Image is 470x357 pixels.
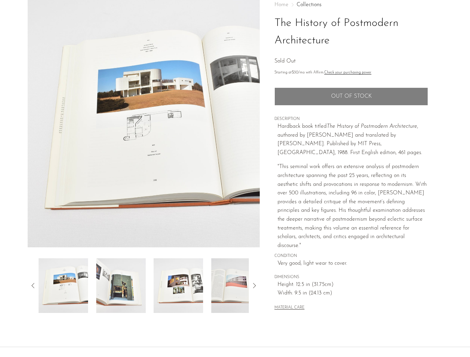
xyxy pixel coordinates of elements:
a: Check your purchasing power - Learn more about Affirm Financing (opens in modal) [324,71,371,74]
span: Out of stock [331,93,372,100]
button: Add to cart [274,87,428,105]
span: DIMENSIONS [274,274,428,280]
span: Very good; light wear to cover. [277,259,428,268]
span: CONDITION [274,253,428,259]
p: Starting at /mo with Affirm. [274,70,428,76]
span: DESCRIPTION [274,116,428,122]
img: The History of Postmodern Architecture [38,258,88,313]
img: The History of Postmodern Architecture [154,258,203,313]
button: MATERIAL CARE [274,305,304,311]
span: Width: 9.5 in (24.13 cm) [277,289,428,298]
p: "This seminal work offers an extensive analysis of postmodern architecture spanning the past 25 y... [277,163,428,250]
span: Home [274,2,288,8]
h1: The History of Postmodern Architecture [274,15,428,50]
img: The History of Postmodern Architecture [211,258,261,313]
span: Height: 12.5 in (31.75cm) [277,280,428,289]
a: Collections [297,2,322,8]
p: Hardback book titled , authored by [PERSON_NAME] and translated by [PERSON_NAME]. Published by MI... [277,122,428,157]
em: The History of Postmodern Architecture [327,124,417,129]
img: The History of Postmodern Architecture [96,258,145,313]
span: $30 [292,71,298,74]
nav: Breadcrumbs [274,2,428,8]
span: Sold Out [274,58,296,64]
